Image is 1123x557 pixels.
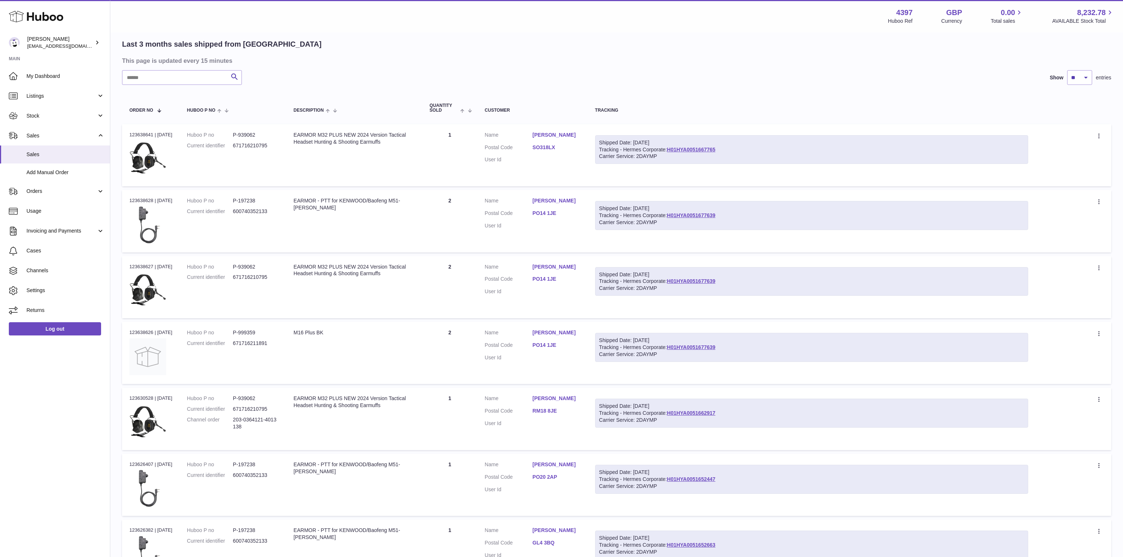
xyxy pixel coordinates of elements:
[533,539,580,546] a: GL4 3BQ
[599,469,1024,476] div: Shipped Date: [DATE]
[233,527,279,534] dd: P-197238
[599,351,1024,358] div: Carrier Service: 2DAYMP
[533,132,580,139] a: [PERSON_NAME]
[26,247,104,254] span: Cases
[233,197,279,204] dd: P-197238
[485,407,533,416] dt: Postal Code
[430,103,459,113] span: Quantity Sold
[888,18,913,25] div: Huboo Ref
[595,201,1028,230] div: Tracking - Hermes Corporate:
[599,403,1024,410] div: Shipped Date: [DATE]
[599,153,1024,160] div: Carrier Service: 2DAYMP
[233,208,279,215] dd: 600740352133
[422,322,478,384] td: 2
[233,132,279,139] dd: P-939062
[533,276,580,283] a: PO14 1JE
[533,407,580,414] a: RM18 8JE
[294,527,415,541] div: EARMOR - PTT for KENWOOD/Baofeng M51-[PERSON_NAME]
[233,461,279,468] dd: P-197238
[485,222,533,229] dt: User Id
[485,539,533,548] dt: Postal Code
[599,535,1024,542] div: Shipped Date: [DATE]
[187,527,233,534] dt: Huboo P no
[26,151,104,158] span: Sales
[485,197,533,206] dt: Name
[485,156,533,163] dt: User Id
[233,329,279,336] dd: P-999359
[26,73,104,80] span: My Dashboard
[667,212,715,218] a: H01HYA0051677639
[294,197,415,211] div: EARMOR - PTT for KENWOOD/Baofeng M51-[PERSON_NAME]
[187,108,215,113] span: Huboo P no
[1077,8,1106,18] span: 8,232.78
[233,340,279,347] dd: 671716211891
[294,329,415,336] div: M16 Plus BK
[129,197,172,204] div: 123638628 | [DATE]
[533,144,580,151] a: SO318LX
[187,263,233,270] dt: Huboo P no
[485,108,580,113] div: Customer
[941,18,962,25] div: Currency
[187,340,233,347] dt: Current identifier
[129,329,172,336] div: 123638626 | [DATE]
[946,8,962,18] strong: GBP
[599,271,1024,278] div: Shipped Date: [DATE]
[187,538,233,545] dt: Current identifier
[533,395,580,402] a: [PERSON_NAME]
[187,406,233,413] dt: Current identifier
[233,263,279,270] dd: P-939062
[599,205,1024,212] div: Shipped Date: [DATE]
[9,322,101,335] a: Log out
[129,527,172,533] div: 123626382 | [DATE]
[533,263,580,270] a: [PERSON_NAME]
[485,132,533,140] dt: Name
[991,18,1023,25] span: Total sales
[187,274,233,281] dt: Current identifier
[896,8,913,18] strong: 4397
[26,188,97,195] span: Orders
[599,337,1024,344] div: Shipped Date: [DATE]
[187,197,233,204] dt: Huboo P no
[485,461,533,470] dt: Name
[667,278,715,284] a: H01HYA0051677639
[667,476,715,482] a: H01HYA0051652447
[129,404,166,441] img: $_1.JPG
[233,395,279,402] dd: P-939062
[485,395,533,404] dt: Name
[667,147,715,152] a: H01HYA0051667765
[187,329,233,336] dt: Huboo P no
[1052,8,1114,25] a: 8,232.78 AVAILABLE Stock Total
[422,124,478,186] td: 1
[187,208,233,215] dt: Current identifier
[485,342,533,351] dt: Postal Code
[485,210,533,219] dt: Postal Code
[1001,8,1015,18] span: 0.00
[485,474,533,482] dt: Postal Code
[599,285,1024,292] div: Carrier Service: 2DAYMP
[26,112,97,119] span: Stock
[233,538,279,545] dd: 600740352133
[595,465,1028,494] div: Tracking - Hermes Corporate:
[129,470,166,507] img: $_1.JPG
[294,132,415,145] div: EARMOR M32 PLUS NEW 2024 Version Tactical Headset Hunting & Shooting Earmuffs
[533,461,580,468] a: [PERSON_NAME]
[599,417,1024,424] div: Carrier Service: 2DAYMP
[667,410,715,416] a: H01HYA0051662917
[485,144,533,153] dt: Postal Code
[595,108,1028,113] div: Tracking
[129,338,166,375] img: no-photo.jpg
[26,169,104,176] span: Add Manual Order
[26,287,104,294] span: Settings
[595,267,1028,296] div: Tracking - Hermes Corporate:
[294,263,415,277] div: EARMOR M32 PLUS NEW 2024 Version Tactical Headset Hunting & Shooting Earmuffs
[599,139,1024,146] div: Shipped Date: [DATE]
[129,140,166,177] img: $_1.JPG
[485,329,533,338] dt: Name
[129,461,172,468] div: 123626407 | [DATE]
[485,276,533,284] dt: Postal Code
[485,263,533,272] dt: Name
[667,542,715,548] a: H01HYA0051652663
[533,527,580,534] a: [PERSON_NAME]
[1050,74,1063,81] label: Show
[129,108,153,113] span: Order No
